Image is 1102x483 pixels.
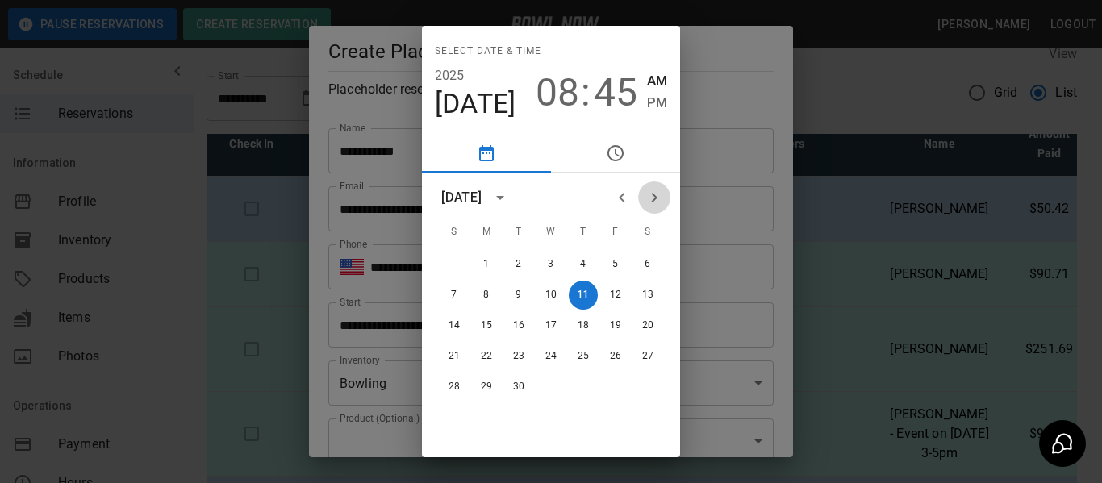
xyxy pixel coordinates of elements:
button: 22 [472,342,501,371]
button: pick time [551,134,680,173]
span: Saturday [633,216,662,248]
button: 27 [633,342,662,371]
button: 26 [601,342,630,371]
button: [DATE] [435,87,516,121]
button: 3 [536,250,566,279]
button: 8 [472,281,501,310]
button: 10 [536,281,566,310]
span: Select date & time [435,39,541,65]
button: calendar view is open, switch to year view [486,184,514,211]
button: pick date [422,134,551,173]
button: 1 [472,250,501,279]
button: 08 [536,70,579,115]
button: 9 [504,281,533,310]
button: 23 [504,342,533,371]
button: 11 [569,281,598,310]
button: 14 [440,311,469,340]
button: 7 [440,281,469,310]
span: Monday [472,216,501,248]
button: 20 [633,311,662,340]
span: Thursday [569,216,598,248]
button: 45 [594,70,637,115]
span: Sunday [440,216,469,248]
button: 13 [633,281,662,310]
button: AM [647,70,667,92]
button: 16 [504,311,533,340]
button: 30 [504,373,533,402]
button: 17 [536,311,566,340]
button: 6 [633,250,662,279]
button: 25 [569,342,598,371]
button: 29 [472,373,501,402]
button: 4 [569,250,598,279]
span: Friday [601,216,630,248]
button: 19 [601,311,630,340]
button: Cancel [559,448,616,478]
span: Wednesday [536,216,566,248]
div: [DATE] [441,188,482,207]
button: Previous month [606,181,638,214]
button: 18 [569,311,598,340]
span: : [581,70,591,115]
button: 15 [472,311,501,340]
button: 5 [601,250,630,279]
button: 2 [504,250,533,279]
button: 24 [536,342,566,371]
button: PM [647,92,667,114]
span: Tuesday [504,216,533,248]
button: 28 [440,373,469,402]
button: 12 [601,281,630,310]
button: OK [622,448,674,478]
button: 2025 [435,65,465,87]
button: 21 [440,342,469,371]
button: Next month [638,181,670,214]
